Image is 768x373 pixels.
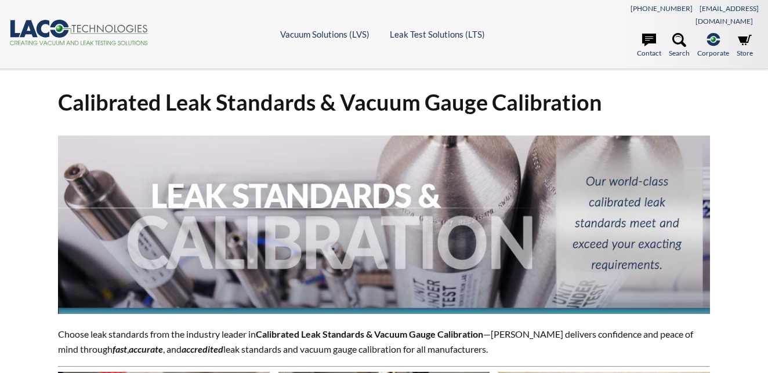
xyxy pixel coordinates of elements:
[637,33,661,58] a: Contact
[697,47,729,58] span: Corporate
[182,343,223,354] em: accredited
[390,29,485,39] a: Leak Test Solutions (LTS)
[129,343,163,354] strong: accurate
[58,88,710,116] h1: Calibrated Leak Standards & Vacuum Gauge Calibration
[631,4,693,13] a: [PHONE_NUMBER]
[113,343,127,354] em: fast
[58,136,710,314] img: Leak Standards & Calibration header
[256,328,483,339] strong: Calibrated Leak Standards & Vacuum Gauge Calibration
[737,33,753,58] a: Store
[58,327,710,356] p: Choose leak standards from the industry leader in —[PERSON_NAME] delivers confidence and peace of...
[669,33,690,58] a: Search
[695,4,759,25] a: [EMAIL_ADDRESS][DOMAIN_NAME]
[280,29,369,39] a: Vacuum Solutions (LVS)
